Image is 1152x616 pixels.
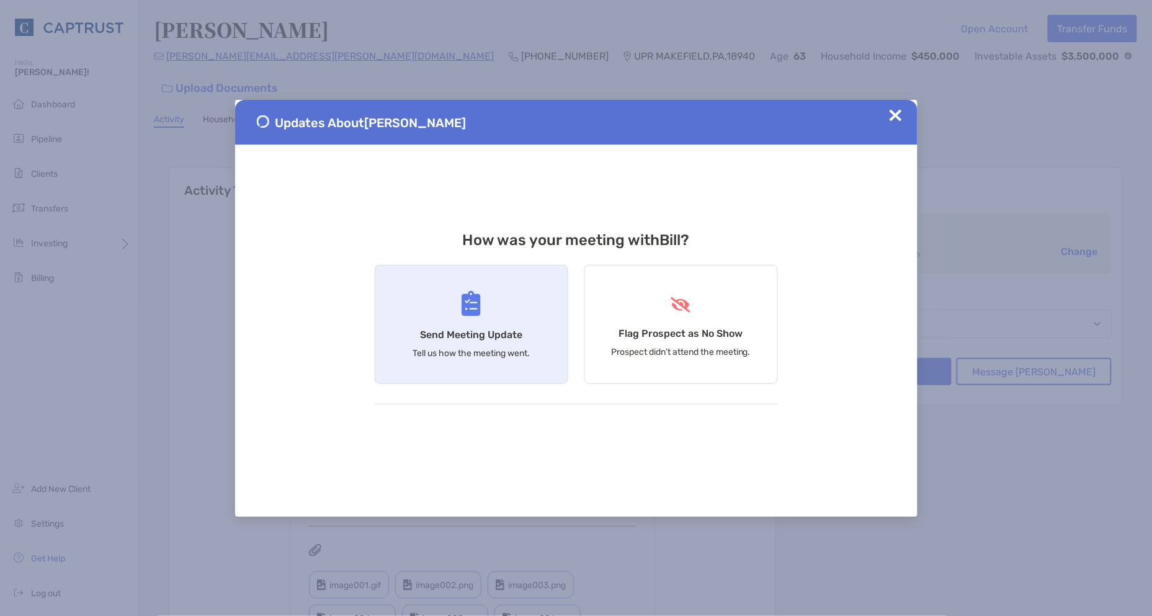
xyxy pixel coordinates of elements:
[257,115,269,128] img: Send Meeting Update 1
[413,348,530,359] p: Tell us how the meeting went.
[462,291,481,316] img: Send Meeting Update
[619,328,743,339] h4: Flag Prospect as No Show
[669,297,692,313] img: Flag Prospect as No Show
[890,109,902,122] img: Close Updates Zoe
[611,347,751,357] p: Prospect didn’t attend the meeting.
[375,231,778,249] h3: How was your meeting with Bill ?
[420,329,522,341] h4: Send Meeting Update
[275,115,467,130] span: Updates About [PERSON_NAME]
